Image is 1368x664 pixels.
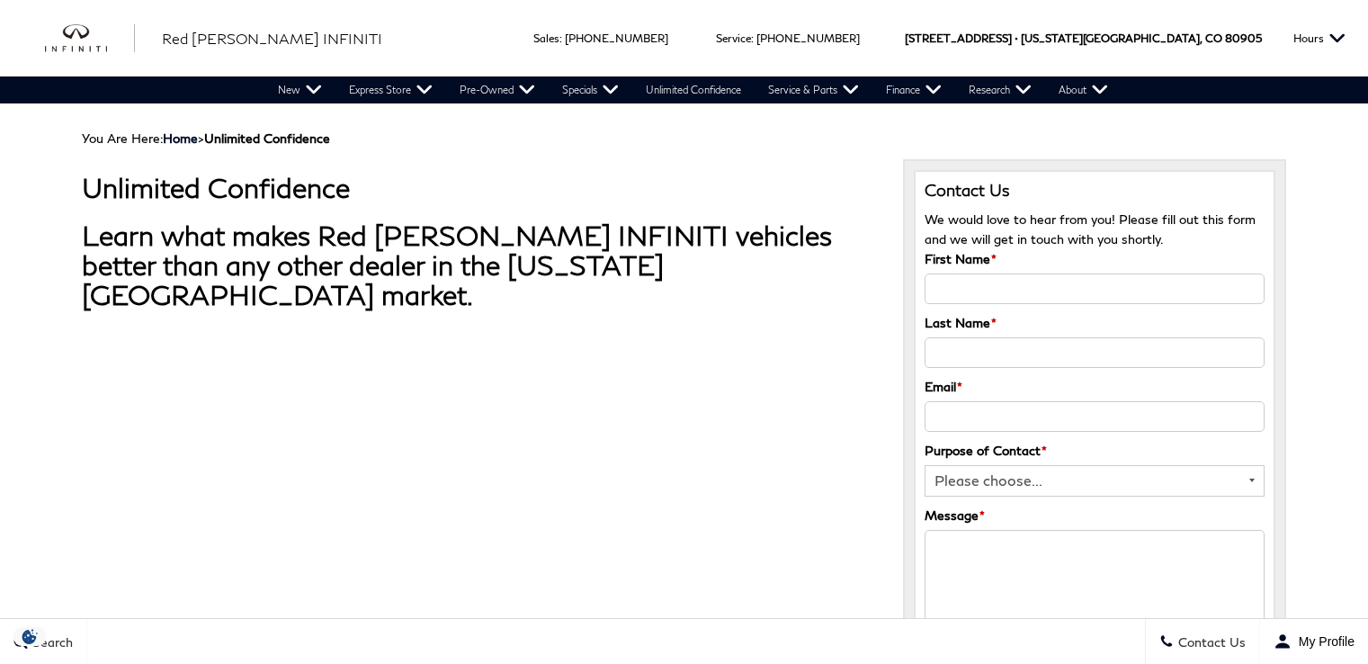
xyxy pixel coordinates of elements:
a: [PHONE_NUMBER] [756,31,860,45]
a: Service & Parts [755,76,872,103]
a: New [264,76,335,103]
label: Last Name [925,313,997,333]
h1: Unlimited Confidence [82,173,876,202]
label: Purpose of Contact [925,441,1047,461]
span: : [559,31,562,45]
a: [PHONE_NUMBER] [565,31,668,45]
span: Search [28,634,73,650]
button: Open user profile menu [1260,619,1368,664]
section: Click to Open Cookie Consent Modal [9,627,50,646]
span: Sales [533,31,559,45]
a: infiniti [45,24,135,53]
span: > [163,130,330,146]
span: Service [716,31,751,45]
a: Red [PERSON_NAME] INFINITI [162,28,382,49]
img: INFINITI [45,24,135,53]
img: Opt-Out Icon [9,627,50,646]
span: : [751,31,754,45]
a: Research [955,76,1045,103]
span: You Are Here: [82,130,330,146]
strong: Learn what makes Red [PERSON_NAME] INFINITI vehicles better than any other dealer in the [US_STAT... [82,219,832,310]
span: Red [PERSON_NAME] INFINITI [162,30,382,47]
a: Pre-Owned [446,76,549,103]
h3: Contact Us [925,181,1265,201]
span: Contact Us [1174,634,1246,650]
a: Finance [872,76,955,103]
a: Home [163,130,198,146]
span: My Profile [1292,634,1355,649]
a: Express Store [335,76,446,103]
div: Breadcrumbs [82,130,1286,146]
label: Message [925,506,985,525]
a: About [1045,76,1122,103]
label: First Name [925,249,997,269]
nav: Main Navigation [264,76,1122,103]
a: [STREET_ADDRESS] • [US_STATE][GEOGRAPHIC_DATA], CO 80905 [905,31,1262,45]
a: Specials [549,76,632,103]
strong: Unlimited Confidence [204,130,330,146]
label: Email [925,377,962,397]
iframe: YouTube video player [82,347,586,631]
span: We would love to hear from you! Please fill out this form and we will get in touch with you shortly. [925,211,1256,247]
a: Unlimited Confidence [632,76,755,103]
